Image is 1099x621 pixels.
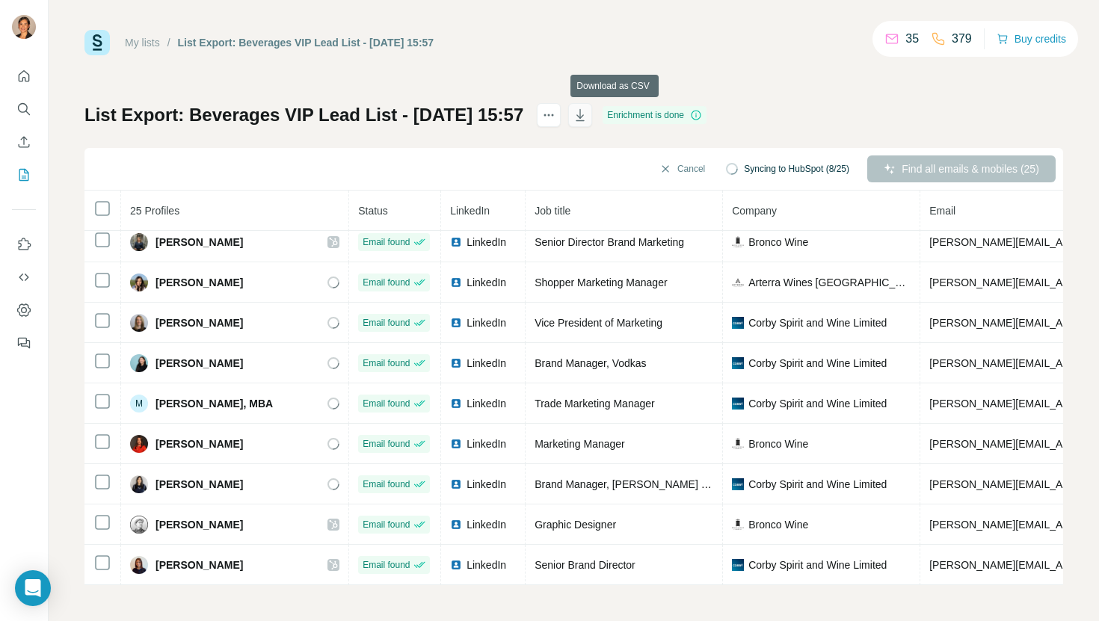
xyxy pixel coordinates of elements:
[748,477,887,492] span: Corby Spirit and Wine Limited
[732,398,744,410] img: company-logo
[450,205,490,217] span: LinkedIn
[748,356,887,371] span: Corby Spirit and Wine Limited
[748,517,808,532] span: Bronco Wine
[467,315,506,330] span: LinkedIn
[12,96,36,123] button: Search
[732,317,744,329] img: company-logo
[748,557,887,572] span: Corby Spirit and Wine Limited
[12,161,36,188] button: My lists
[744,162,849,176] span: Syncing to HubSpot (8/25)
[12,330,36,356] button: Feedback
[535,205,570,217] span: Job title
[156,356,243,371] span: [PERSON_NAME]
[732,438,744,450] img: company-logo
[535,276,667,288] span: Shopper Marketing Manager
[535,438,625,450] span: Marketing Manager
[535,357,646,369] span: Brand Manager, Vodkas
[178,35,434,50] div: List Export: Beverages VIP Lead List - [DATE] 15:57
[535,236,684,248] span: Senior Director Brand Marketing
[732,559,744,571] img: company-logo
[732,236,744,248] img: company-logo
[363,518,410,531] span: Email found
[450,236,462,248] img: LinkedIn logo
[156,477,243,492] span: [PERSON_NAME]
[467,517,506,532] span: LinkedIn
[130,395,148,413] div: M
[156,517,243,532] span: [PERSON_NAME]
[535,519,616,531] span: Graphic Designer
[929,205,955,217] span: Email
[363,437,410,451] span: Email found
[130,475,148,493] img: Avatar
[535,317,662,329] span: Vice President of Marketing
[732,478,744,490] img: company-logo
[748,315,887,330] span: Corby Spirit and Wine Limited
[748,275,911,290] span: Arterra Wines [GEOGRAPHIC_DATA]
[732,276,744,288] img: company-logo
[537,103,561,127] button: actions
[363,356,410,370] span: Email found
[748,436,808,451] span: Bronco Wine
[156,557,243,572] span: [PERSON_NAME]
[748,235,808,250] span: Bronco Wine
[450,438,462,450] img: LinkedIn logo
[15,570,51,606] div: Open Intercom Messenger
[156,396,273,411] span: [PERSON_NAME], MBA
[358,205,388,217] span: Status
[84,30,110,55] img: Surfe Logo
[649,155,715,182] button: Cancel
[535,559,635,571] span: Senior Brand Director
[363,235,410,249] span: Email found
[12,15,36,39] img: Avatar
[450,317,462,329] img: LinkedIn logo
[450,519,462,531] img: LinkedIn logo
[130,233,148,251] img: Avatar
[156,275,243,290] span: [PERSON_NAME]
[450,357,462,369] img: LinkedIn logo
[12,264,36,291] button: Use Surfe API
[905,30,919,48] p: 35
[125,37,160,49] a: My lists
[130,556,148,574] img: Avatar
[156,315,243,330] span: [PERSON_NAME]
[363,478,410,491] span: Email found
[130,314,148,332] img: Avatar
[997,28,1066,49] button: Buy credits
[84,103,523,127] h1: List Export: Beverages VIP Lead List - [DATE] 15:57
[467,356,506,371] span: LinkedIn
[156,436,243,451] span: [PERSON_NAME]
[12,297,36,324] button: Dashboard
[450,559,462,571] img: LinkedIn logo
[467,436,506,451] span: LinkedIn
[732,205,777,217] span: Company
[450,276,462,288] img: LinkedIn logo
[156,235,243,250] span: [PERSON_NAME]
[363,397,410,410] span: Email found
[603,106,706,124] div: Enrichment is done
[952,30,972,48] p: 379
[130,205,179,217] span: 25 Profiles
[748,396,887,411] span: Corby Spirit and Wine Limited
[450,478,462,490] img: LinkedIn logo
[467,477,506,492] span: LinkedIn
[467,396,506,411] span: LinkedIn
[467,235,506,250] span: LinkedIn
[467,275,506,290] span: LinkedIn
[130,516,148,534] img: Avatar
[535,398,655,410] span: Trade Marketing Manager
[12,231,36,258] button: Use Surfe on LinkedIn
[363,276,410,289] span: Email found
[450,398,462,410] img: LinkedIn logo
[467,557,506,572] span: LinkedIn
[363,558,410,572] span: Email found
[363,316,410,330] span: Email found
[130,435,148,453] img: Avatar
[732,519,744,531] img: company-logo
[167,35,170,50] li: /
[535,478,931,490] span: Brand Manager, [PERSON_NAME] Irish Whiskey & Skrewball Peanut Butter Whiskey
[12,129,36,155] button: Enrich CSV
[130,354,148,372] img: Avatar
[12,63,36,90] button: Quick start
[130,274,148,291] img: Avatar
[732,357,744,369] img: company-logo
